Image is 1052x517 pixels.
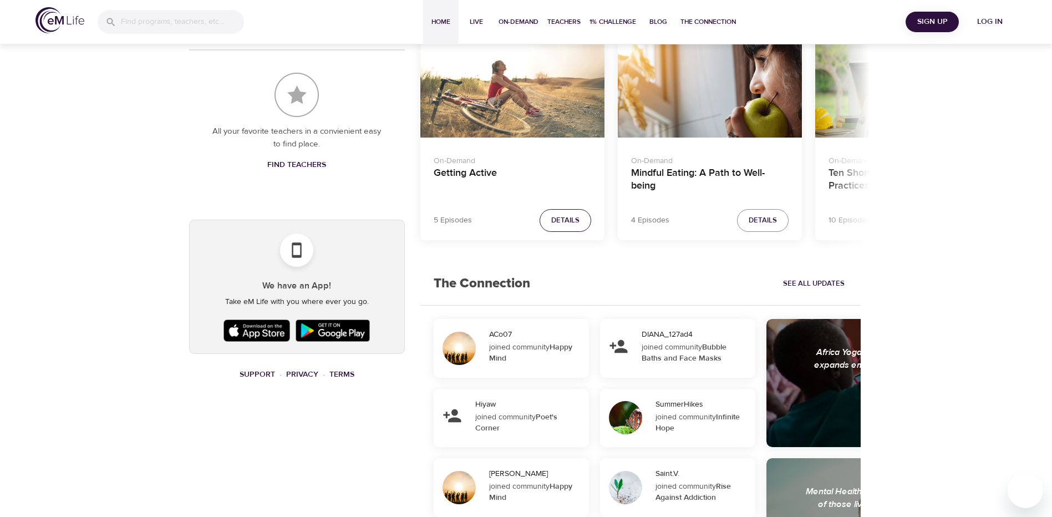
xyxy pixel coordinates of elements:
[655,481,748,503] div: joined community
[780,275,847,292] a: See All Updates
[199,296,395,308] p: Take eM Life with you where ever you go.
[286,369,318,379] a: Privacy
[655,481,731,503] strong: Rise Against Addiction
[737,209,789,232] button: Details
[434,151,591,167] p: On-Demand
[420,262,543,305] h2: The Connection
[420,34,604,138] button: Getting Active
[783,277,845,290] span: See All Updates
[642,342,748,364] div: joined community
[428,16,454,28] span: Home
[211,125,383,150] p: All your favorite teachers in a convienient easy to find place.
[275,73,319,117] img: Favorite Teachers
[655,412,748,434] div: joined community
[499,16,538,28] span: On-Demand
[618,34,802,138] button: Mindful Eating: A Path to Well-being
[199,280,395,292] h5: We have an App!
[655,399,751,410] div: SummerHikes
[829,215,870,226] p: 10 Episodes
[267,158,326,172] span: Find Teachers
[489,468,585,479] div: [PERSON_NAME]
[829,167,986,194] h4: Ten Short Everyday Mindfulness Practices
[434,215,472,226] p: 5 Episodes
[489,481,582,503] div: joined community
[642,329,751,340] div: DIANA_127ad4
[968,15,1012,29] span: Log in
[489,481,572,503] strong: Happy Mind
[279,367,282,382] li: ·
[963,12,1017,32] button: Log in
[221,317,293,344] img: Apple App Store
[323,367,325,382] li: ·
[329,369,354,379] a: Terms
[540,209,591,232] button: Details
[829,151,986,167] p: On-Demand
[35,7,84,33] img: logo
[1008,473,1043,508] iframe: Button to launch messaging window
[263,155,331,175] a: Find Teachers
[815,34,999,138] button: Ten Short Everyday Mindfulness Practices
[806,346,1049,384] div: Africa Yoga Project educates, empowers, elevates and expands employability for [DEMOGRAPHIC_DATA]...
[906,12,959,32] button: Sign Up
[631,215,669,226] p: 4 Episodes
[489,342,582,364] div: joined community
[189,367,405,382] nav: breadcrumb
[475,412,582,434] div: joined community
[121,10,244,34] input: Find programs, teachers, etc...
[645,16,672,28] span: Blog
[749,214,777,227] span: Details
[434,167,591,194] h4: Getting Active
[463,16,490,28] span: Live
[240,369,275,379] a: Support
[910,15,954,29] span: Sign Up
[631,167,789,194] h4: Mindful Eating: A Path to Well-being
[489,329,585,340] div: ACo07
[293,317,373,344] img: Google Play Store
[680,16,736,28] span: The Connection
[551,214,580,227] span: Details
[547,16,581,28] span: Teachers
[631,151,789,167] p: On-Demand
[475,412,557,433] strong: Poet's Corner
[642,342,726,363] strong: Bubble Baths and Face Masks
[489,342,572,363] strong: Happy Mind
[655,468,751,479] div: Saint.V.
[589,16,636,28] span: 1% Challenge
[475,399,585,410] div: Hiyaw
[655,412,740,433] strong: Infinite Hope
